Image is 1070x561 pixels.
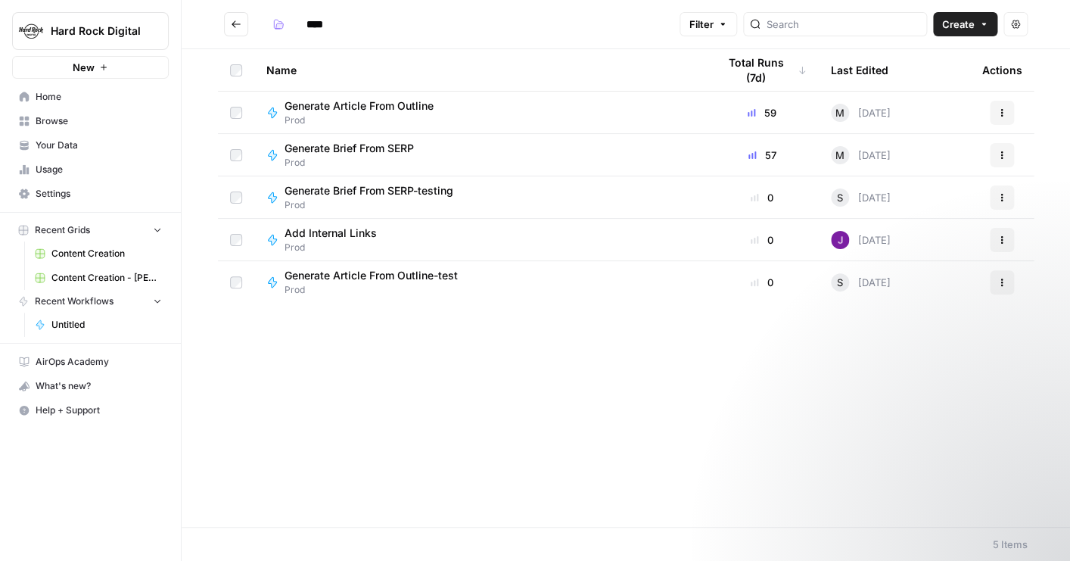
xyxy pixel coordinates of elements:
a: Generate Article From OutlineProd [266,98,693,127]
div: 0 [717,275,807,290]
div: 0 [717,190,807,205]
a: Generate Brief From SERPProd [266,141,693,170]
span: S [837,275,843,290]
span: Your Data [36,139,162,152]
span: Home [36,90,162,104]
a: Content Creation - [PERSON_NAME] [28,266,169,290]
a: Home [12,85,169,109]
div: 0 [717,232,807,248]
button: Recent Workflows [12,290,169,313]
button: Help + Support [12,398,169,422]
div: 59 [717,105,807,120]
span: Untitled [51,318,162,332]
span: Add Internal Links [285,226,377,241]
span: Browse [36,114,162,128]
span: Usage [36,163,162,176]
span: Content Creation [51,247,162,260]
span: AirOps Academy [36,355,162,369]
div: [DATE] [831,273,891,291]
div: [DATE] [831,146,891,164]
img: nj1ssy6o3lyd6ijko0eoja4aphzn [831,231,849,249]
span: Help + Support [36,404,162,417]
input: Search [767,17,920,32]
div: 5 Items [993,537,1028,552]
span: Settings [36,187,162,201]
button: Go back [224,12,248,36]
div: Name [266,49,693,91]
span: Prod [285,198,465,212]
span: Prod [285,114,446,127]
a: Add Internal LinksProd [266,226,693,254]
div: Total Runs (7d) [717,49,807,91]
img: Hard Rock Digital Logo [17,17,45,45]
div: [DATE] [831,189,891,207]
a: Usage [12,157,169,182]
a: Generate Brief From SERP-testingProd [266,183,693,212]
span: Generate Brief From SERP-testing [285,183,453,198]
a: Settings [12,182,169,206]
span: M [835,148,844,163]
button: Recent Grids [12,219,169,242]
div: What's new? [13,375,168,397]
span: Generate Article From Outline-test [285,268,458,283]
span: Recent Grids [35,223,90,237]
div: Actions [982,49,1022,91]
a: Browse [12,109,169,133]
button: What's new? [12,374,169,398]
span: Prod [285,283,470,297]
span: Generate Brief From SERP [285,141,414,156]
span: Generate Article From Outline [285,98,434,114]
a: Content Creation [28,242,169,266]
div: [DATE] [831,231,891,249]
div: 57 [717,148,807,163]
button: New [12,56,169,79]
span: Content Creation - [PERSON_NAME] [51,271,162,285]
span: Filter [689,17,714,32]
span: S [837,190,843,205]
a: Generate Article From Outline-testProd [266,268,693,297]
span: New [73,60,95,75]
a: Untitled [28,313,169,337]
span: Hard Rock Digital [51,23,142,39]
span: Prod [285,156,426,170]
span: Recent Workflows [35,295,114,308]
span: M [835,105,844,120]
button: Filter [680,12,737,36]
a: AirOps Academy [12,350,169,374]
span: Create [942,17,975,32]
button: Workspace: Hard Rock Digital [12,12,169,50]
span: Prod [285,241,389,254]
a: Your Data [12,133,169,157]
button: Create [933,12,997,36]
div: [DATE] [831,104,891,122]
div: Last Edited [831,49,888,91]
